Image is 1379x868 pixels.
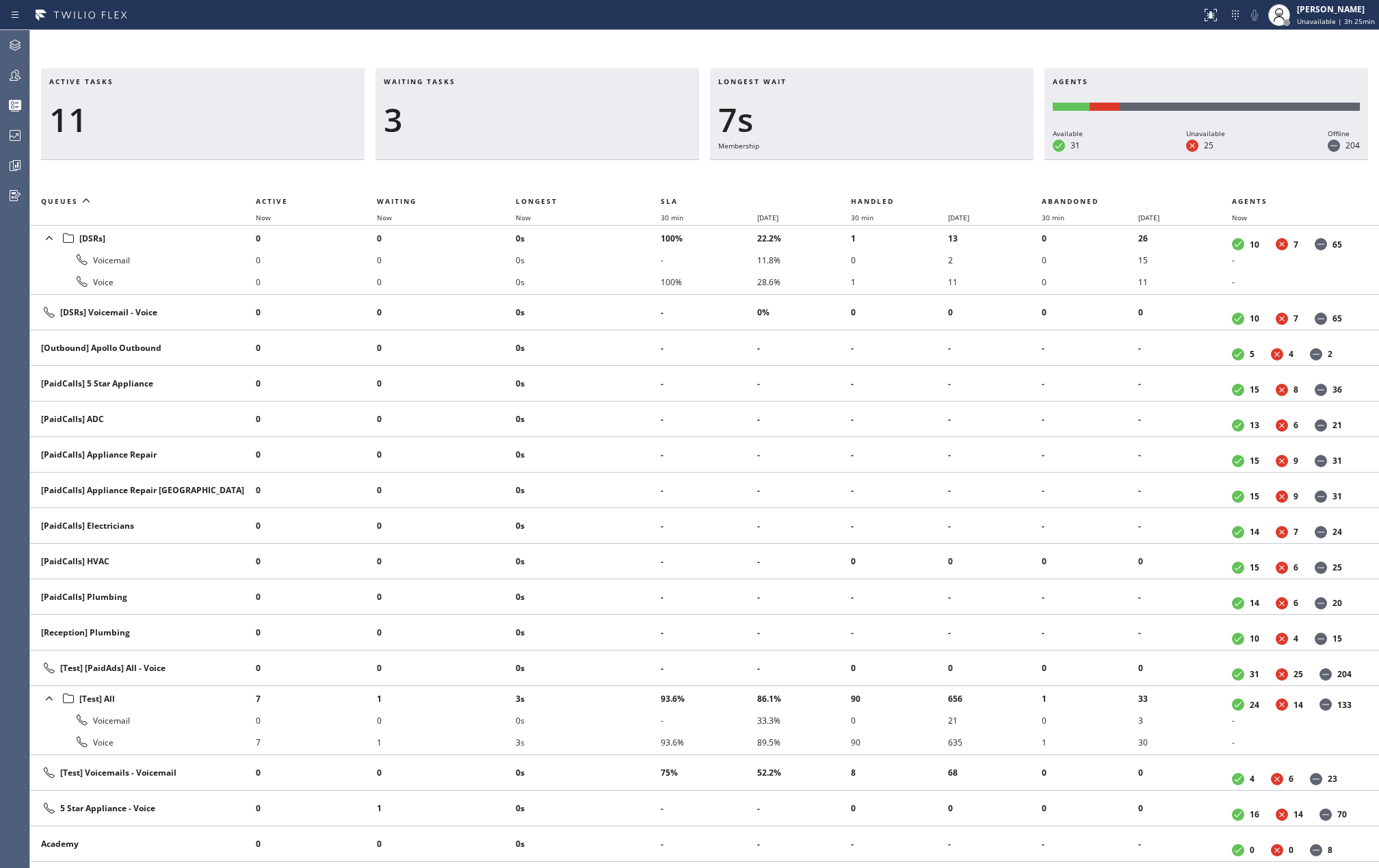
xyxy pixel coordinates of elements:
[1053,140,1065,152] dt: Available
[1337,668,1352,680] dd: 204
[41,520,245,531] div: [PaidCalls] Electricians
[1315,597,1327,609] dt: Offline
[41,734,245,750] div: Voice
[851,622,948,644] li: -
[377,227,516,249] li: 0
[1042,249,1139,271] li: 0
[661,249,758,271] li: -
[1042,444,1139,466] li: -
[757,337,851,359] li: -
[1071,140,1080,151] dd: 31
[1042,373,1139,395] li: -
[851,373,948,395] li: -
[41,196,78,206] span: Queues
[851,762,948,784] li: 8
[1250,239,1259,250] dd: 10
[1332,313,1342,324] dd: 65
[1042,622,1139,644] li: -
[1138,731,1232,753] li: 30
[661,731,758,753] li: 93.6%
[1293,526,1298,538] dd: 7
[1138,302,1232,324] li: 0
[661,586,758,608] li: -
[1315,238,1327,250] dt: Offline
[256,551,377,573] li: 0
[41,413,245,425] div: [PaidCalls] ADC
[661,302,758,324] li: -
[256,622,377,644] li: 0
[1053,77,1088,86] span: Agents
[1332,633,1342,644] dd: 15
[1328,127,1360,140] div: Offline
[516,586,660,608] li: 0s
[1293,490,1298,502] dd: 9
[377,196,417,206] span: Waiting
[1293,419,1298,431] dd: 6
[516,196,557,206] span: Longest
[1138,337,1232,359] li: -
[851,302,948,324] li: 0
[1332,526,1342,538] dd: 24
[948,271,1042,293] li: 11
[256,302,377,324] li: 0
[256,709,377,731] li: 0
[1042,515,1139,537] li: -
[256,337,377,359] li: 0
[1138,408,1232,430] li: -
[757,479,851,501] li: -
[1232,271,1363,293] li: -
[516,337,660,359] li: 0s
[1276,384,1288,396] dt: Unavailable
[1138,249,1232,271] li: 15
[757,731,851,753] li: 89.5%
[757,709,851,731] li: 33.3%
[1332,384,1342,395] dd: 36
[41,591,245,603] div: [PaidCalls] Plumbing
[41,484,245,496] div: [PaidCalls] Appliance Repair [GEOGRAPHIC_DATA]
[377,709,516,731] li: 0
[1042,408,1139,430] li: -
[1090,103,1119,111] div: Unavailable: 25
[1319,698,1332,711] dt: Offline
[661,227,758,249] li: 100%
[1232,213,1247,222] span: Now
[948,762,1042,784] li: 68
[757,551,851,573] li: -
[757,657,851,679] li: -
[1276,668,1288,681] dt: Unavailable
[948,687,1042,709] li: 656
[1232,419,1244,432] dt: Available
[1138,551,1232,573] li: 0
[1276,562,1288,574] dt: Unavailable
[1042,687,1139,709] li: 1
[757,373,851,395] li: -
[377,408,516,430] li: 0
[1332,562,1342,573] dd: 25
[41,689,245,708] div: [Test] All
[1332,455,1342,466] dd: 31
[516,302,660,324] li: 0s
[851,657,948,679] li: 0
[948,408,1042,430] li: -
[41,274,245,290] div: Voice
[851,479,948,501] li: -
[1276,238,1288,250] dt: Unavailable
[851,586,948,608] li: -
[516,762,660,784] li: 0s
[851,196,894,206] span: Handled
[1232,384,1244,396] dt: Available
[256,731,377,753] li: 7
[1297,3,1375,15] div: [PERSON_NAME]
[1250,562,1259,573] dd: 15
[948,444,1042,466] li: -
[948,337,1042,359] li: -
[1138,227,1232,249] li: 26
[1276,597,1288,609] dt: Unavailable
[948,586,1042,608] li: -
[1232,633,1244,645] dt: Available
[1232,731,1363,753] li: -
[377,515,516,537] li: 0
[516,249,660,271] li: 0s
[41,449,245,460] div: [PaidCalls] Appliance Repair
[948,227,1042,249] li: 13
